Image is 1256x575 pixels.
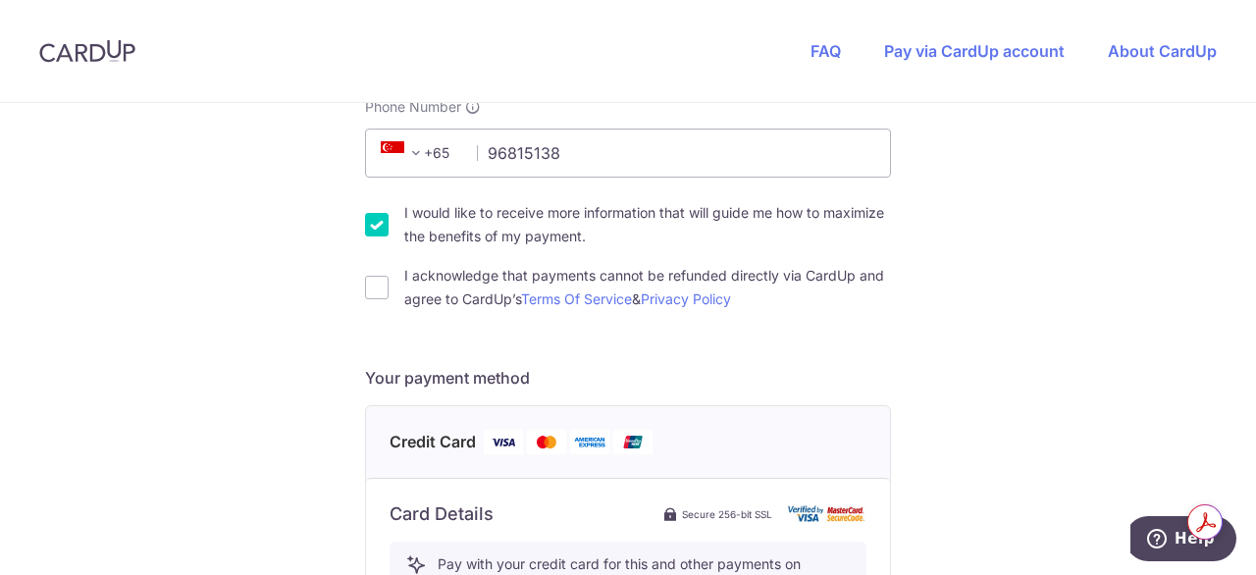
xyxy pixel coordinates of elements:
a: FAQ [811,41,841,61]
h5: Your payment method [365,366,891,390]
a: Pay via CardUp account [884,41,1065,61]
span: +65 [381,141,428,165]
span: +65 [375,141,463,165]
label: I would like to receive more information that will guide me how to maximize the benefits of my pa... [404,201,891,248]
img: CardUp [39,39,135,63]
a: Privacy Policy [641,290,731,307]
img: Mastercard [527,430,566,454]
a: About CardUp [1108,41,1217,61]
span: Secure 256-bit SSL [682,506,772,522]
label: I acknowledge that payments cannot be refunded directly via CardUp and agree to CardUp’s & [404,264,891,311]
img: American Express [570,430,609,454]
iframe: Opens a widget where you can find more information [1130,516,1236,565]
a: Terms Of Service [521,290,632,307]
img: Visa [484,430,523,454]
span: Phone Number [365,97,461,117]
span: Credit Card [390,430,476,454]
img: card secure [788,505,866,522]
h6: Card Details [390,502,494,526]
img: Union Pay [613,430,653,454]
